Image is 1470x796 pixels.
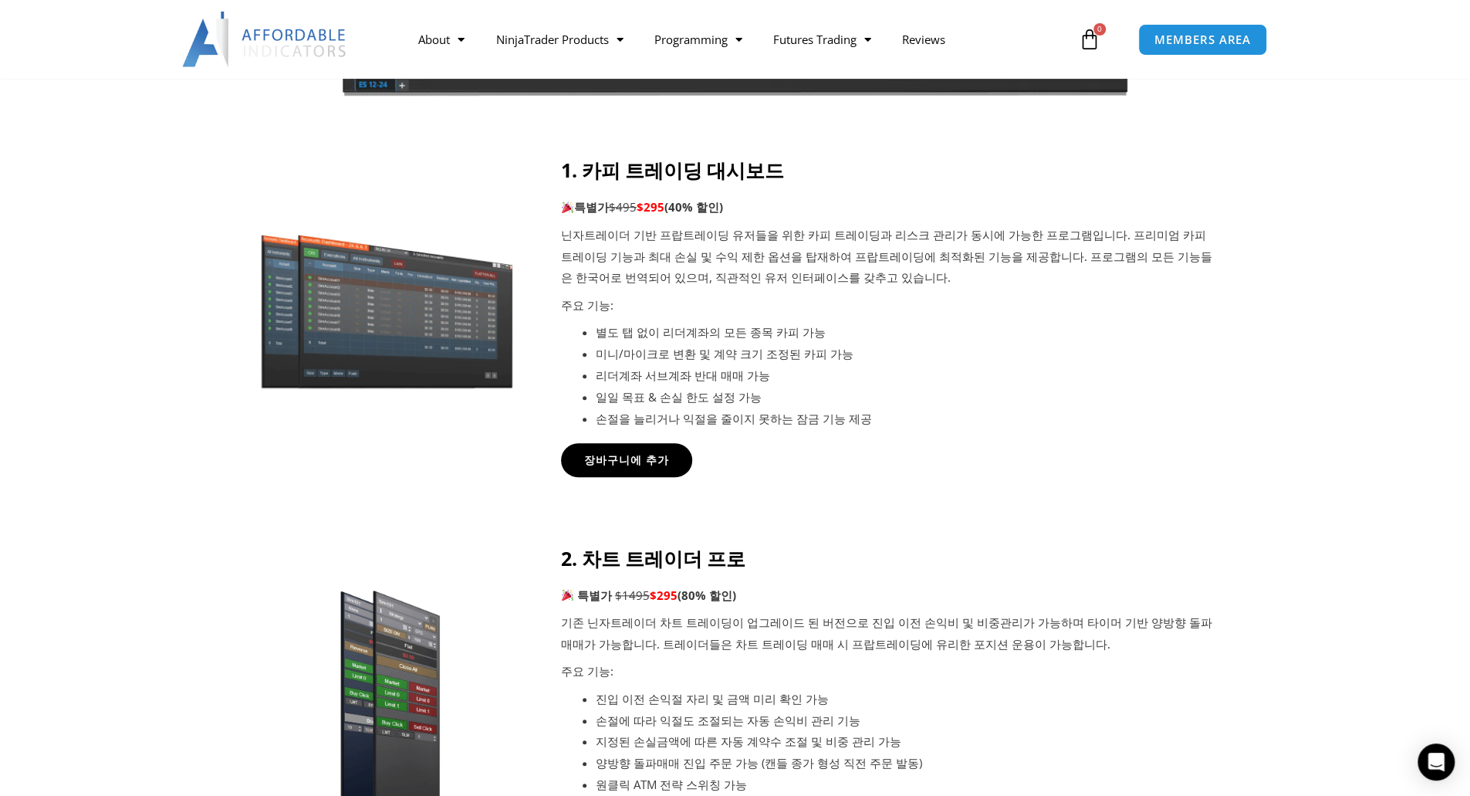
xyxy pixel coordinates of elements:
li: 손절에 따라 익절도 조절되는 자동 손익비 관리 기능 [596,710,1218,732]
strong: 1. 카피 트레이딩 대시보드 [561,157,784,183]
li: 별도 탭 없이 리더계좌의 모든 종목 카피 가능 [596,322,1218,344]
img: 🎉 [562,589,573,601]
a: MEMBERS AREA [1138,24,1267,56]
li: 일일 목표 & 손실 한도 설정 가능 [596,387,1218,408]
span: MEMBERS AREA [1154,34,1251,46]
img: Screenshot 2024-11-20 151221 | Affordable Indicators – NinjaTrader [253,228,522,391]
b: $295 [650,588,678,603]
a: Programming [638,22,757,57]
p: 닌자트레이더 기반 프랍트레이딩 유저들을 위한 카피 트레이딩과 리스크 관리가 동시에 가능한 프로그램입니다. 프리미엄 카피 트레이딩 기능과 최대 손실 및 수익 제한 옵션을 탑재하... [561,225,1218,290]
a: Reviews [886,22,960,57]
li: 진입 이전 손익절 자리 및 금액 미리 확인 가능 [596,689,1218,710]
strong: 특별가 [561,199,609,215]
li: 리더계좌 서브계좌 반대 매매 가능 [596,365,1218,387]
nav: Menu [403,22,1074,57]
b: (80% 할인) [678,588,736,603]
a: Futures Trading [757,22,886,57]
li: 양방향 돌파매매 진입 주문 가능 (캔들 종가 형성 직전 주문 발동) [596,753,1218,774]
a: NinjaTrader Products [480,22,638,57]
img: LogoAI | Affordable Indicators – NinjaTrader [182,12,348,67]
span: 0 [1093,23,1106,36]
img: 🎉 [562,202,573,213]
span: $1495 [615,588,650,603]
b: (40% 할인) [664,199,723,215]
div: Open Intercom Messenger [1418,743,1455,781]
span: $295 [637,199,664,215]
span: 장바구니에 추가 [584,455,669,466]
p: 기존 닌자트레이더 차트 트레이딩이 업그레이드 된 버전으로 진입 이전 손익비 및 비중관리가 가능하며 타이머 기반 양방향 돌파매매가 가능합니다. 트레이더들은 차트 트레이딩 매매 ... [561,612,1218,655]
li: 지정된 손실금액에 따른 자동 계약수 조절 및 비중 관리 가능 [596,731,1218,753]
strong: 특별가 [577,588,612,603]
p: 주요 기능: [561,295,1218,317]
li: 미니/마이크로 변환 및 계약 크기 조정된 카피 가능 [596,344,1218,365]
strong: 2. 차트 트레이더 프로 [561,545,745,571]
p: 주요 기능: [561,661,1218,683]
a: 장바구니에 추가 [561,443,692,477]
li: 손절을 늘리거나 익절을 줄이지 못하는 잠금 기능 제공 [596,408,1218,430]
li: 원클릭 ATM 전략 스위칭 가능 [596,774,1218,796]
span: $495 [609,199,637,215]
a: 0 [1056,17,1124,62]
a: About [403,22,480,57]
